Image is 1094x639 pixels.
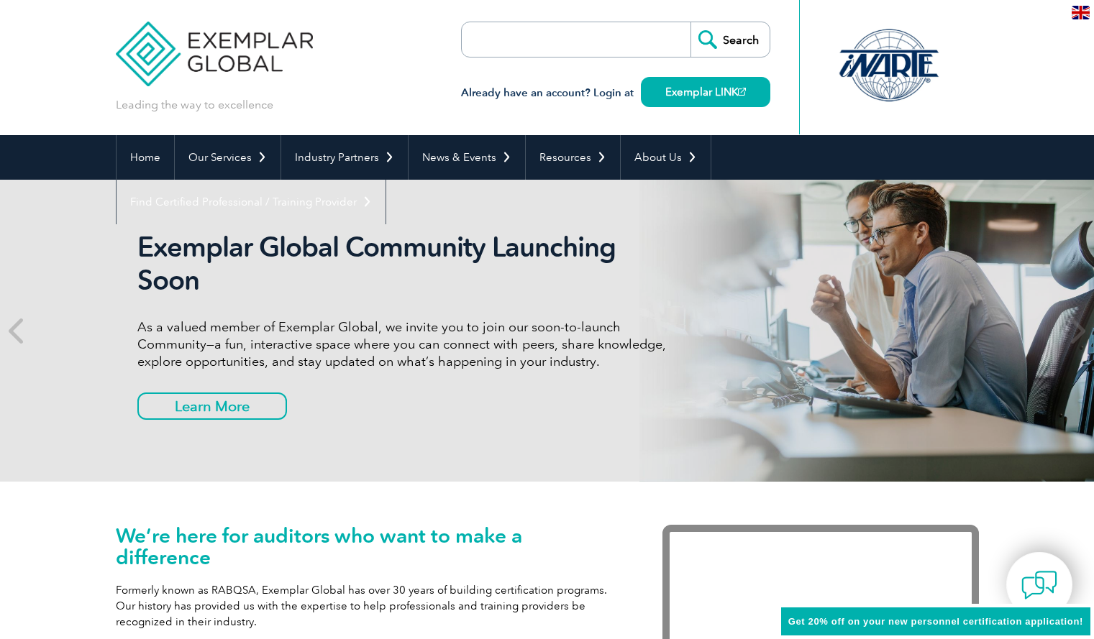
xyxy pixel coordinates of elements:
a: Exemplar LINK [641,77,770,107]
p: As a valued member of Exemplar Global, we invite you to join our soon-to-launch Community—a fun, ... [137,318,677,370]
a: About Us [621,135,711,180]
img: en [1072,6,1090,19]
p: Leading the way to excellence [116,97,273,113]
a: Find Certified Professional / Training Provider [117,180,386,224]
span: Get 20% off on your new personnel certification application! [788,616,1083,627]
h2: Exemplar Global Community Launching Soon [137,231,677,297]
input: Search [690,22,770,57]
p: Formerly known as RABQSA, Exemplar Global has over 30 years of building certification programs. O... [116,582,619,630]
a: Industry Partners [281,135,408,180]
h1: We’re here for auditors who want to make a difference [116,525,619,568]
a: Our Services [175,135,281,180]
a: News & Events [409,135,525,180]
a: Resources [526,135,620,180]
h3: Already have an account? Login at [461,84,770,102]
img: contact-chat.png [1021,567,1057,603]
a: Home [117,135,174,180]
img: open_square.png [738,88,746,96]
a: Learn More [137,392,287,420]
